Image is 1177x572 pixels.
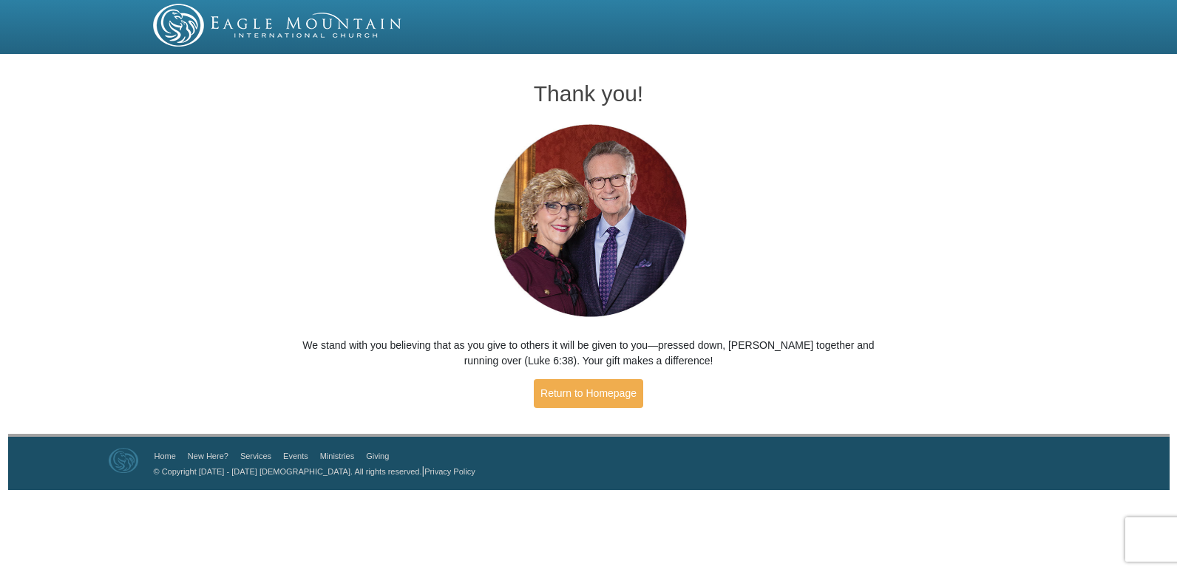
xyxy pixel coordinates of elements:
a: © Copyright [DATE] - [DATE] [DEMOGRAPHIC_DATA]. All rights reserved. [154,467,422,476]
img: Eagle Mountain International Church [109,448,138,473]
img: EMIC [153,4,403,47]
a: Privacy Policy [424,467,475,476]
a: Giving [366,452,389,460]
a: Home [155,452,176,460]
p: We stand with you believing that as you give to others it will be given to you—pressed down, [PER... [302,338,875,369]
a: New Here? [188,452,228,460]
img: Pastors George and Terri Pearsons [480,120,698,323]
a: Services [240,452,271,460]
a: Events [283,452,308,460]
a: Return to Homepage [534,379,643,408]
p: | [149,463,475,479]
h1: Thank you! [302,81,875,106]
a: Ministries [320,452,354,460]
